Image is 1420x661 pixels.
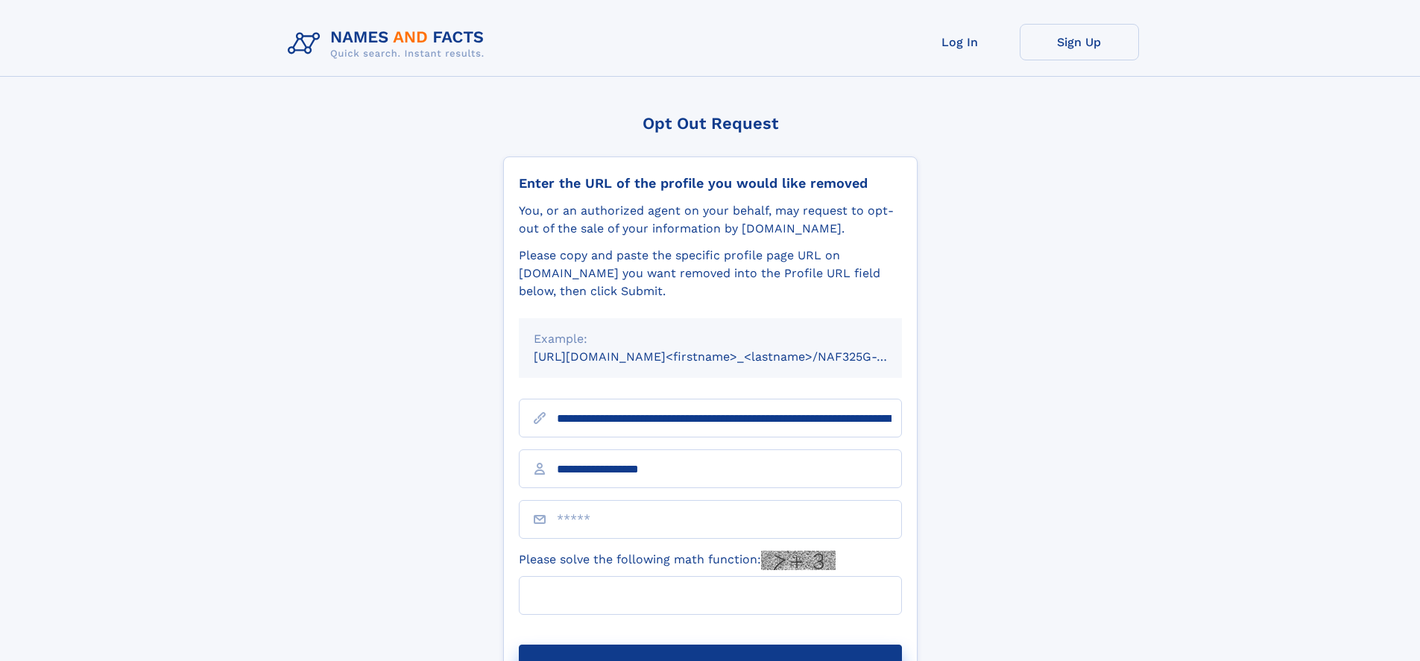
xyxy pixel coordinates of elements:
[519,175,902,192] div: Enter the URL of the profile you would like removed
[519,247,902,300] div: Please copy and paste the specific profile page URL on [DOMAIN_NAME] you want removed into the Pr...
[900,24,1020,60] a: Log In
[534,330,887,348] div: Example:
[519,551,836,570] label: Please solve the following math function:
[519,202,902,238] div: You, or an authorized agent on your behalf, may request to opt-out of the sale of your informatio...
[1020,24,1139,60] a: Sign Up
[534,350,930,364] small: [URL][DOMAIN_NAME]<firstname>_<lastname>/NAF325G-xxxxxxxx
[282,24,496,64] img: Logo Names and Facts
[503,114,918,133] div: Opt Out Request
